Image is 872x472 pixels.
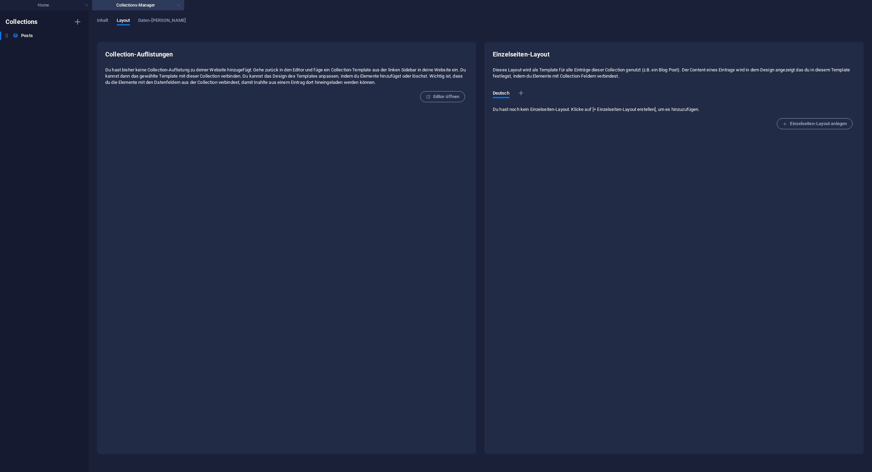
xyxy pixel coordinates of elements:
[777,118,853,129] button: Einzelseiten-Layout anlegen
[420,91,465,102] button: Editor öffnen
[92,1,184,9] h4: Collections-Manager
[493,67,855,79] p: Dieses Layout wird als Template für alle Einträge dieser Collection genutzt (z.B. ein Blog Post)....
[783,120,847,128] span: Einzelseiten-Layout anlegen
[105,67,468,86] p: Du hast bisher keine Collection-Auflistung zu deiner Website hinzugefügt. Gehe zurück in den Edit...
[73,18,82,26] i: Neue Collection erstellen
[138,16,186,26] span: Daten-[PERSON_NAME]
[426,93,459,101] span: Editor öffnen
[97,16,108,26] span: Inhalt
[105,50,468,59] h6: Collection-Auflistungen
[493,106,855,113] p: Du hast noch kein Einzelseiten-Layout. Klicke auf [+ Einzelseiten-Layout erstellen], um es hinzuz...
[117,16,130,26] span: Layout
[6,18,38,26] h6: Collections
[21,32,33,40] h6: Posts
[493,50,550,59] h6: Einzelseiten-Layout
[493,89,509,99] span: Deutsch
